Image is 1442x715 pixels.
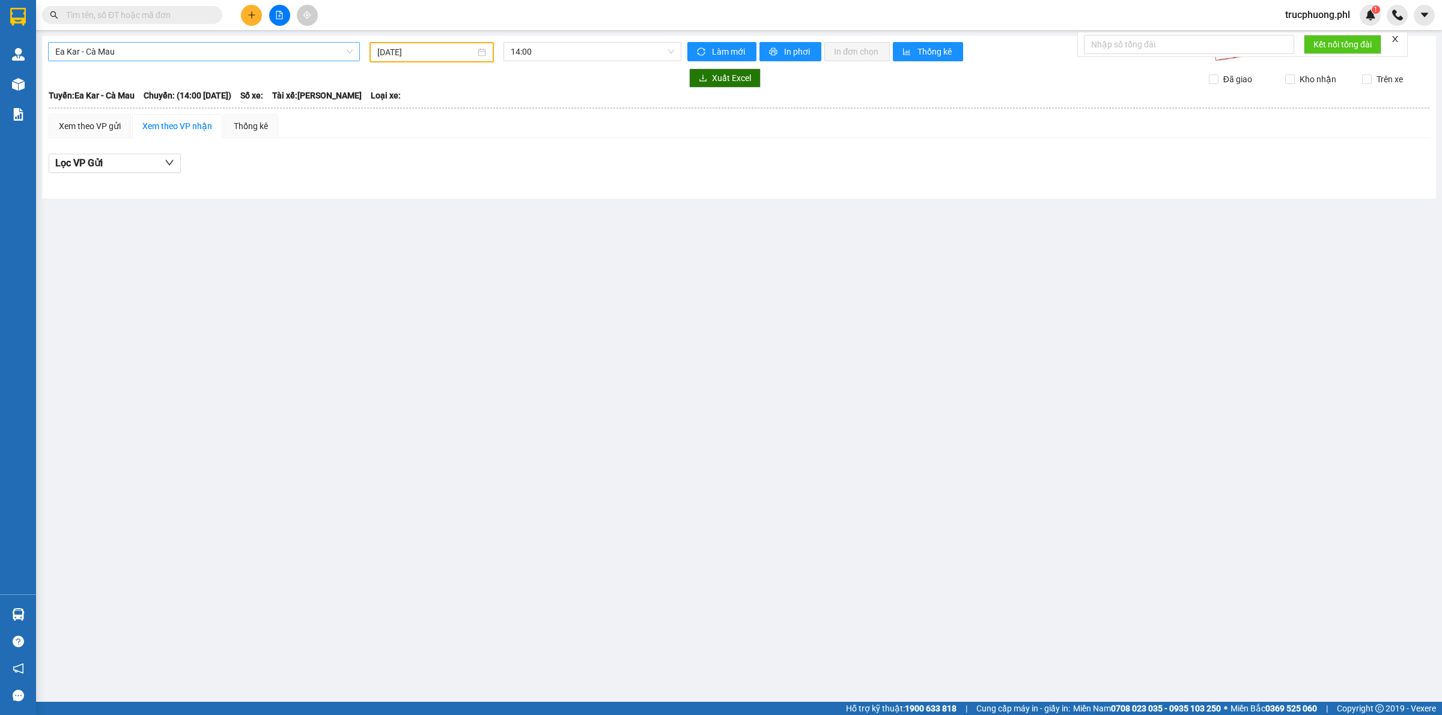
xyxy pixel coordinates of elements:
[66,8,208,22] input: Tìm tên, số ĐT hoặc mã đơn
[248,11,256,19] span: plus
[234,119,268,133] div: Thống kê
[165,158,174,167] span: down
[824,42,890,61] button: In đơn chọn
[902,47,913,57] span: bar-chart
[241,5,262,26] button: plus
[769,47,779,57] span: printer
[687,42,756,61] button: syncLàm mới
[1375,704,1384,713] span: copyright
[511,43,674,61] span: 14:00
[1374,5,1378,14] span: 1
[846,702,957,715] span: Hỗ trợ kỹ thuật:
[1392,10,1403,20] img: phone-icon
[55,155,103,170] span: Lọc VP Gửi
[1295,73,1341,86] span: Kho nhận
[12,48,25,61] img: warehouse-icon
[144,89,231,102] span: Chuyến: (14:00 [DATE])
[893,42,963,61] button: bar-chartThống kê
[976,702,1070,715] span: Cung cấp máy in - giấy in:
[49,154,181,173] button: Lọc VP Gửi
[59,119,121,133] div: Xem theo VP gửi
[1391,35,1399,43] span: close
[303,11,311,19] span: aim
[12,78,25,91] img: warehouse-icon
[1276,7,1360,22] span: trucphuong.phl
[13,690,24,701] span: message
[1111,704,1221,713] strong: 0708 023 035 - 0935 103 250
[1372,5,1380,14] sup: 1
[12,108,25,121] img: solution-icon
[1231,702,1317,715] span: Miền Bắc
[1313,38,1372,51] span: Kết nối tổng đài
[1326,702,1328,715] span: |
[297,5,318,26] button: aim
[13,636,24,647] span: question-circle
[1414,5,1435,26] button: caret-down
[1365,10,1376,20] img: icon-new-feature
[784,45,812,58] span: In phơi
[377,46,475,59] input: 05/04/2025
[1419,10,1430,20] span: caret-down
[712,45,747,58] span: Làm mới
[13,663,24,674] span: notification
[12,608,25,621] img: warehouse-icon
[1372,73,1408,86] span: Trên xe
[371,89,401,102] span: Loại xe:
[1224,706,1228,711] span: ⚪️
[1218,73,1257,86] span: Đã giao
[49,91,135,100] b: Tuyến: Ea Kar - Cà Mau
[1084,35,1294,54] input: Nhập số tổng đài
[50,11,58,19] span: search
[272,89,362,102] span: Tài xế: [PERSON_NAME]
[275,11,284,19] span: file-add
[55,43,353,61] span: Ea Kar - Cà Mau
[240,89,263,102] span: Số xe:
[269,5,290,26] button: file-add
[689,68,761,88] button: downloadXuất Excel
[905,704,957,713] strong: 1900 633 818
[1073,702,1221,715] span: Miền Nam
[697,47,707,57] span: sync
[10,8,26,26] img: logo-vxr
[966,702,967,715] span: |
[917,45,954,58] span: Thống kê
[142,119,212,133] div: Xem theo VP nhận
[759,42,821,61] button: printerIn phơi
[1265,704,1317,713] strong: 0369 525 060
[1304,35,1381,54] button: Kết nối tổng đài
